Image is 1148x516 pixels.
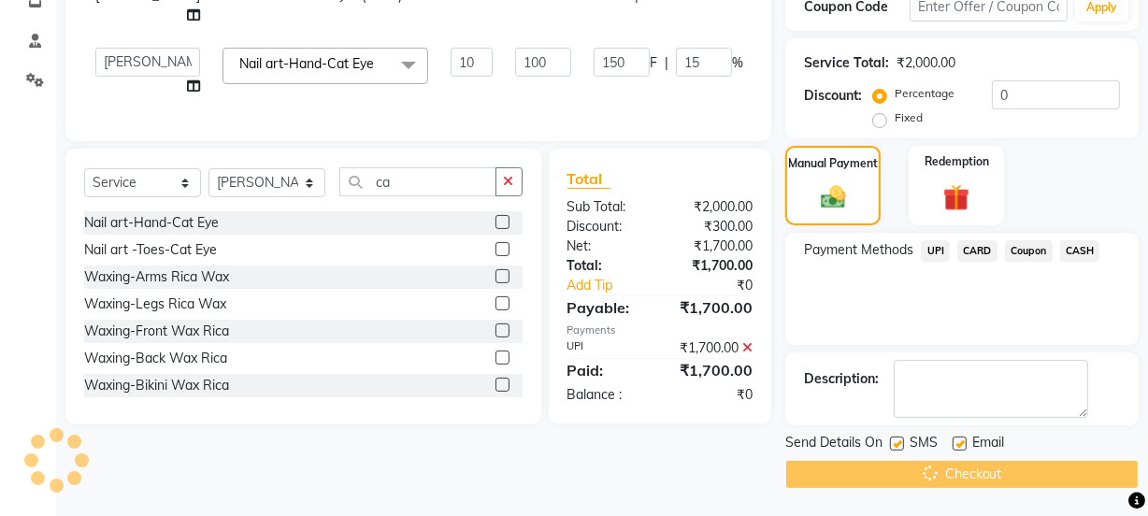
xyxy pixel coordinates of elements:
[660,338,767,358] div: ₹1,700.00
[665,53,668,73] span: |
[935,181,978,214] img: _gift.svg
[804,53,889,73] div: Service Total:
[553,276,678,295] a: Add Tip
[84,240,217,260] div: Nail art -Toes-Cat Eye
[339,167,496,196] input: Search or Scan
[1005,240,1053,262] span: Coupon
[804,369,879,389] div: Description:
[84,349,227,368] div: Waxing-Back Wax Rica
[374,55,382,72] a: x
[785,433,883,456] span: Send Details On
[732,53,743,73] span: %
[910,433,938,456] span: SMS
[84,294,226,314] div: Waxing-Legs Rica Wax
[804,240,913,260] span: Payment Methods
[957,240,997,262] span: CARD
[660,236,767,256] div: ₹1,700.00
[660,217,767,236] div: ₹300.00
[660,197,767,217] div: ₹2,000.00
[972,433,1004,456] span: Email
[897,53,955,73] div: ₹2,000.00
[650,53,657,73] span: F
[84,267,229,287] div: Waxing-Arms Rica Wax
[567,169,610,189] span: Total
[553,296,660,319] div: Payable:
[788,155,878,172] label: Manual Payment
[804,86,862,106] div: Discount:
[553,359,660,381] div: Paid:
[553,385,660,405] div: Balance :
[813,183,854,212] img: _cash.svg
[660,385,767,405] div: ₹0
[660,296,767,319] div: ₹1,700.00
[553,236,660,256] div: Net:
[239,55,374,72] span: Nail art-Hand-Cat Eye
[553,217,660,236] div: Discount:
[660,256,767,276] div: ₹1,700.00
[925,153,989,170] label: Redemption
[895,85,954,102] label: Percentage
[84,376,229,395] div: Waxing-Bikini Wax Rica
[895,109,923,126] label: Fixed
[553,338,660,358] div: UPI
[1060,240,1100,262] span: CASH
[553,197,660,217] div: Sub Total:
[921,240,950,262] span: UPI
[84,322,229,341] div: Waxing-Front Wax Rica
[678,276,767,295] div: ₹0
[660,359,767,381] div: ₹1,700.00
[567,322,753,338] div: Payments
[553,256,660,276] div: Total:
[84,213,219,233] div: Nail art-Hand-Cat Eye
